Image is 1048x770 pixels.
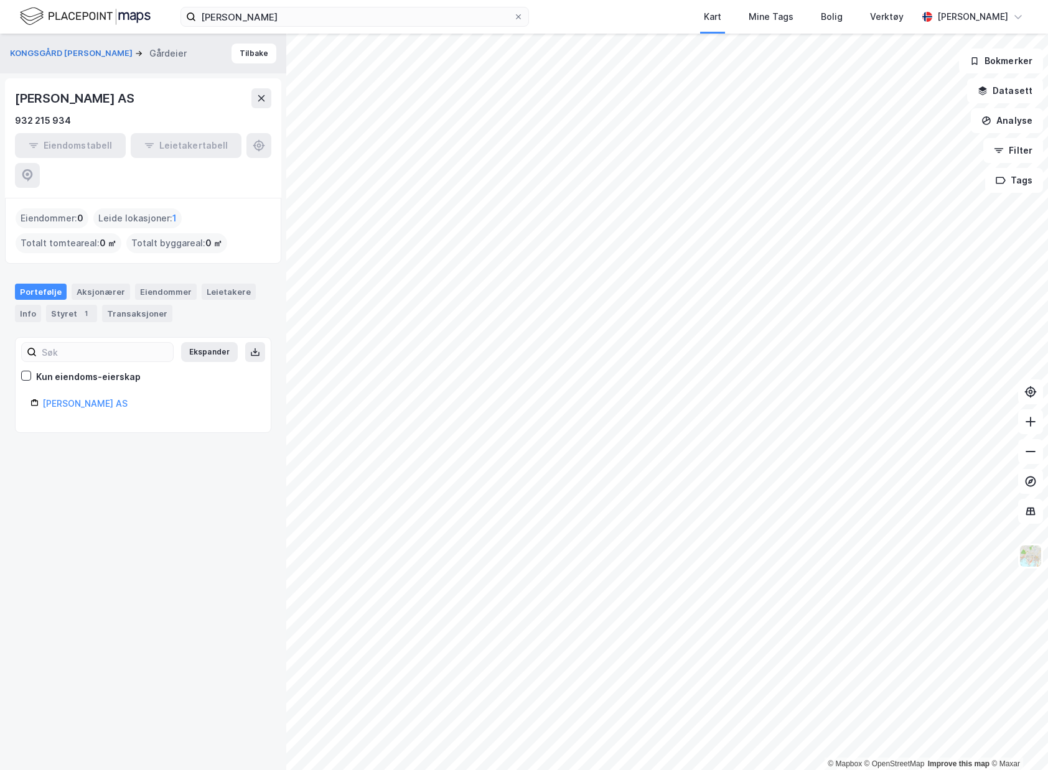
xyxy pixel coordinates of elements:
img: logo.f888ab2527a4732fd821a326f86c7f29.svg [20,6,151,27]
div: Kart [704,9,721,24]
button: Tags [985,168,1043,193]
button: Tilbake [232,44,276,63]
button: Filter [983,138,1043,163]
div: Leide lokasjoner : [93,208,182,228]
div: 1 [80,307,92,320]
span: 0 [77,211,83,226]
div: Totalt tomteareal : [16,233,121,253]
a: [PERSON_NAME] AS [42,398,128,409]
div: Leietakere [202,284,256,300]
div: Eiendommer [135,284,197,300]
input: Søk på adresse, matrikkel, gårdeiere, leietakere eller personer [196,7,513,26]
button: Bokmerker [959,49,1043,73]
a: Improve this map [928,759,990,768]
div: Kun eiendoms-eierskap [36,369,141,384]
div: [PERSON_NAME] [937,9,1008,24]
div: Mine Tags [749,9,793,24]
span: 0 ㎡ [100,236,116,251]
div: [PERSON_NAME] AS [15,88,137,108]
div: Eiendommer : [16,208,88,228]
button: KONGSGÅRD [PERSON_NAME] [10,47,135,60]
div: Portefølje [15,284,67,300]
div: Verktøy [870,9,904,24]
iframe: Chat Widget [986,710,1048,770]
div: 932 215 934 [15,113,71,128]
img: Z [1019,544,1042,568]
div: Styret [46,305,97,322]
div: Gårdeier [149,46,187,61]
span: 0 ㎡ [205,236,222,251]
div: Aksjonærer [72,284,130,300]
div: Bolig [821,9,843,24]
button: Datasett [967,78,1043,103]
button: Ekspander [181,342,238,362]
a: OpenStreetMap [864,759,925,768]
a: Mapbox [828,759,862,768]
div: Kontrollprogram for chat [986,710,1048,770]
div: Totalt byggareal : [126,233,227,253]
input: Søk [37,343,173,361]
span: 1 [172,211,177,226]
div: Info [15,305,41,322]
div: Transaksjoner [102,305,172,322]
button: Analyse [971,108,1043,133]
